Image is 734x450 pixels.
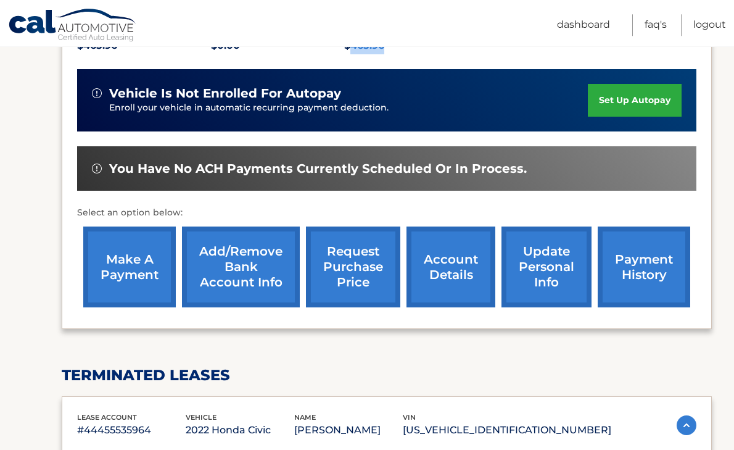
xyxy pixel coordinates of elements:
span: You have no ACH payments currently scheduled or in process. [109,161,527,177]
a: payment history [598,227,690,307]
a: Add/Remove bank account info [182,227,300,307]
h2: terminated leases [62,366,712,385]
p: [PERSON_NAME] [294,422,403,439]
p: [US_VEHICLE_IDENTIFICATION_NUMBER] [403,422,611,439]
a: make a payment [83,227,176,307]
a: Cal Automotive [8,8,138,44]
img: alert-white.svg [92,88,102,98]
p: #44455535964 [77,422,186,439]
a: request purchase price [306,227,400,307]
span: vin [403,413,416,422]
a: Dashboard [557,14,610,36]
p: Select an option below: [77,206,696,220]
a: update personal info [501,227,592,307]
span: vehicle [186,413,216,422]
img: accordion-active.svg [677,415,696,435]
a: Logout [693,14,726,36]
img: alert-white.svg [92,164,102,173]
span: name [294,413,316,422]
span: lease account [77,413,137,422]
p: Enroll your vehicle in automatic recurring payment deduction. [109,101,588,115]
p: 2022 Honda Civic [186,422,294,439]
a: account details [406,227,495,307]
a: set up autopay [588,84,682,117]
span: vehicle is not enrolled for autopay [109,86,341,101]
a: FAQ's [645,14,667,36]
